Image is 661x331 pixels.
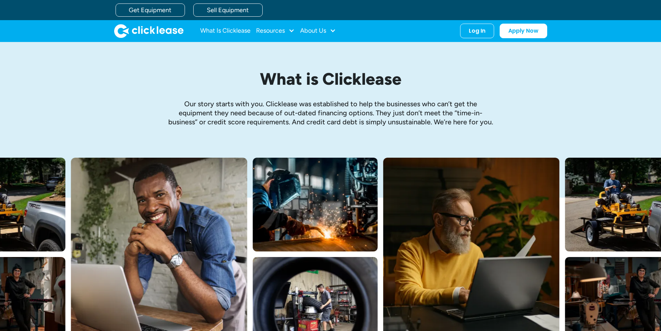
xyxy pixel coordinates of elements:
div: Log In [469,27,485,34]
img: Clicklease logo [114,24,184,38]
div: About Us [300,24,336,38]
img: A welder in a large mask working on a large pipe [253,158,378,251]
div: Resources [256,24,295,38]
a: Apply Now [500,24,547,38]
a: Sell Equipment [193,3,263,17]
p: Our story starts with you. Clicklease was established to help the businesses who can’t get the eq... [168,99,494,126]
a: home [114,24,184,38]
a: Get Equipment [116,3,185,17]
a: What Is Clicklease [200,24,251,38]
h1: What is Clicklease [168,70,494,88]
